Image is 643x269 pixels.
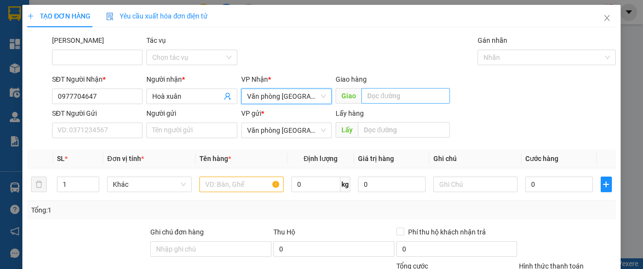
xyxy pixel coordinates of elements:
[361,88,450,104] input: Dọc đường
[199,177,284,192] input: VD: Bàn, Ghế
[52,36,104,44] label: Mã ĐH
[603,14,611,22] span: close
[199,155,231,162] span: Tên hàng
[107,155,143,162] span: Đơn vị tính
[273,228,295,236] span: Thu Hộ
[106,13,114,20] img: icon
[52,108,143,119] div: SĐT Người Gửi
[247,123,326,138] span: Văn phòng Tân Kỳ
[146,108,237,119] div: Người gửi
[478,36,507,44] label: Gán nhãn
[150,241,271,257] input: Ghi chú đơn hàng
[336,122,358,138] span: Lấy
[241,108,332,119] div: VP gửi
[336,75,367,83] span: Giao hàng
[433,177,518,192] input: Ghi Chú
[5,25,23,74] img: logo.jpg
[146,36,166,44] label: Tác vụ
[593,5,621,32] button: Close
[601,177,612,192] button: plus
[106,12,208,20] span: Yêu cầu xuất hóa đơn điện tử
[113,177,185,192] span: Khác
[52,50,143,65] input: Mã ĐH
[150,228,204,236] label: Ghi chú đơn hàng
[247,89,326,104] span: Văn phòng Tân Kỳ
[304,155,338,162] span: Định lượng
[404,227,490,237] span: Phí thu hộ khách nhận trả
[27,13,34,19] span: plus
[340,177,350,192] span: kg
[336,88,361,104] span: Giao
[146,74,237,85] div: Người nhận
[241,75,268,83] span: VP Nhận
[336,109,364,117] span: Lấy hàng
[31,205,249,215] div: Tổng: 1
[27,12,90,20] span: TẠO ĐƠN HÀNG
[28,8,102,88] b: XE GIƯỜNG NẰM CAO CẤP HÙNG THỤC
[358,155,394,162] span: Giá trị hàng
[31,177,47,192] button: delete
[57,155,65,162] span: SL
[525,155,558,162] span: Cước hàng
[52,74,143,85] div: SĐT Người Nhận
[358,122,450,138] input: Dọc đường
[601,180,611,188] span: plus
[358,177,426,192] input: 0
[429,149,521,168] th: Ghi chú
[224,92,232,100] span: user-add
